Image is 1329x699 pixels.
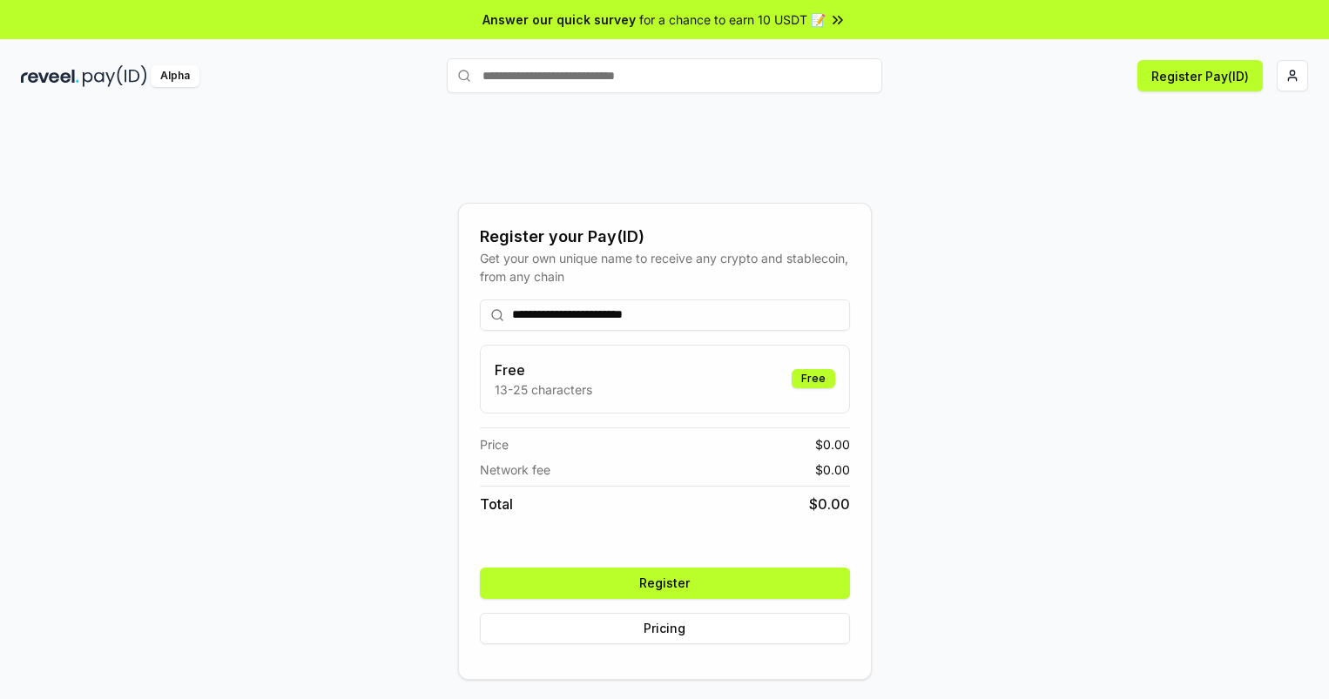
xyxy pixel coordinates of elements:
[639,10,826,29] span: for a chance to earn 10 USDT 📝
[151,65,199,87] div: Alpha
[480,613,850,644] button: Pricing
[1137,60,1263,91] button: Register Pay(ID)
[815,435,850,454] span: $ 0.00
[480,568,850,599] button: Register
[83,65,147,87] img: pay_id
[792,369,835,388] div: Free
[495,360,592,380] h3: Free
[480,225,850,249] div: Register your Pay(ID)
[482,10,636,29] span: Answer our quick survey
[480,249,850,286] div: Get your own unique name to receive any crypto and stablecoin, from any chain
[21,65,79,87] img: reveel_dark
[480,494,513,514] span: Total
[809,494,850,514] span: $ 0.00
[495,380,592,399] p: 13-25 characters
[480,460,550,479] span: Network fee
[480,435,509,454] span: Price
[815,460,850,479] span: $ 0.00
